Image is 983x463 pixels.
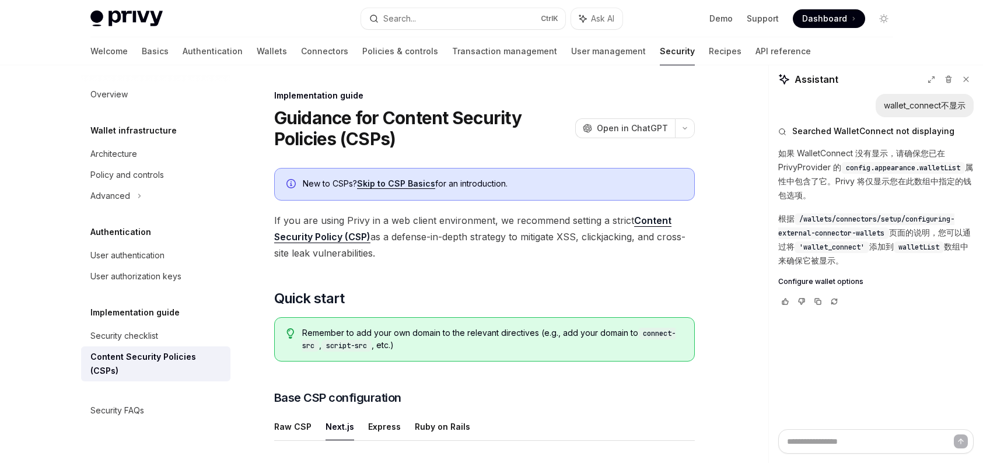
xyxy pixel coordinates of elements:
[81,266,230,287] a: User authorization keys
[778,277,863,286] span: Configure wallet options
[368,413,401,440] button: Express
[709,13,733,24] a: Demo
[90,10,163,27] img: light logo
[361,8,565,29] button: Search...CtrlK
[795,72,838,86] span: Assistant
[954,434,968,448] button: Send message
[755,37,811,65] a: API reference
[301,37,348,65] a: Connectors
[286,328,295,339] svg: Tip
[274,413,312,440] button: Raw CSP
[778,146,974,202] p: 如果 WalletConnect 没有显示，请确保您已在 PrivyProvider 的 属性中包含了它。Privy 将仅显示您在此数组中指定的钱包选项。
[90,350,223,378] div: Content Security Policies (CSPs)
[747,13,779,24] a: Support
[90,306,180,320] h5: Implementation guide
[90,225,151,239] h5: Authentication
[274,90,695,101] div: Implementation guide
[303,178,683,191] div: New to CSPs? for an introduction.
[81,325,230,346] a: Security checklist
[81,245,230,266] a: User authentication
[846,163,960,173] span: config.appearance.walletList
[286,179,298,191] svg: Info
[415,413,470,440] button: Ruby on Rails
[709,37,741,65] a: Recipes
[778,277,974,286] a: Configure wallet options
[257,37,287,65] a: Wallets
[793,9,865,28] a: Dashboard
[321,340,372,352] code: script-src
[90,404,144,418] div: Security FAQs
[778,125,974,137] button: Searched WalletConnect not displaying
[792,125,954,137] span: Searched WalletConnect not displaying
[778,215,954,238] span: /wallets/connectors/setup/configuring-external-connector-wallets
[274,289,344,308] span: Quick start
[90,147,137,161] div: Architecture
[597,122,668,134] span: Open in ChatGPT
[90,269,181,283] div: User authorization keys
[90,87,128,101] div: Overview
[302,327,682,352] span: Remember to add your own domain to the relevant directives (e.g., add your domain to , , etc.)
[591,13,614,24] span: Ask AI
[452,37,557,65] a: Transaction management
[183,37,243,65] a: Authentication
[274,212,695,261] span: If you are using Privy in a web client environment, we recommend setting a strict as a defense-in...
[274,390,401,406] span: Base CSP configuration
[90,329,158,343] div: Security checklist
[274,107,571,149] h1: Guidance for Content Security Policies (CSPs)
[660,37,695,65] a: Security
[302,328,676,352] code: connect-src
[571,37,646,65] a: User management
[90,248,165,262] div: User authentication
[90,37,128,65] a: Welcome
[541,14,558,23] span: Ctrl K
[142,37,169,65] a: Basics
[81,143,230,164] a: Architecture
[362,37,438,65] a: Policies & controls
[799,243,865,252] span: 'wallet_connect'
[898,243,939,252] span: walletList
[81,400,230,421] a: Security FAQs
[81,346,230,381] a: Content Security Policies (CSPs)
[571,8,622,29] button: Ask AI
[81,164,230,185] a: Policy and controls
[90,124,177,138] h5: Wallet infrastructure
[802,13,847,24] span: Dashboard
[90,168,164,182] div: Policy and controls
[326,413,354,440] button: Next.js
[357,178,435,189] a: Skip to CSP Basics
[884,100,965,111] div: wallet_connect不显示
[383,12,416,26] div: Search...
[90,189,130,203] div: Advanced
[778,212,974,268] p: 根据 页面的说明，您可以通过将 添加到 数组中来确保它被显示。
[81,84,230,105] a: Overview
[575,118,675,138] button: Open in ChatGPT
[874,9,893,28] button: Toggle dark mode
